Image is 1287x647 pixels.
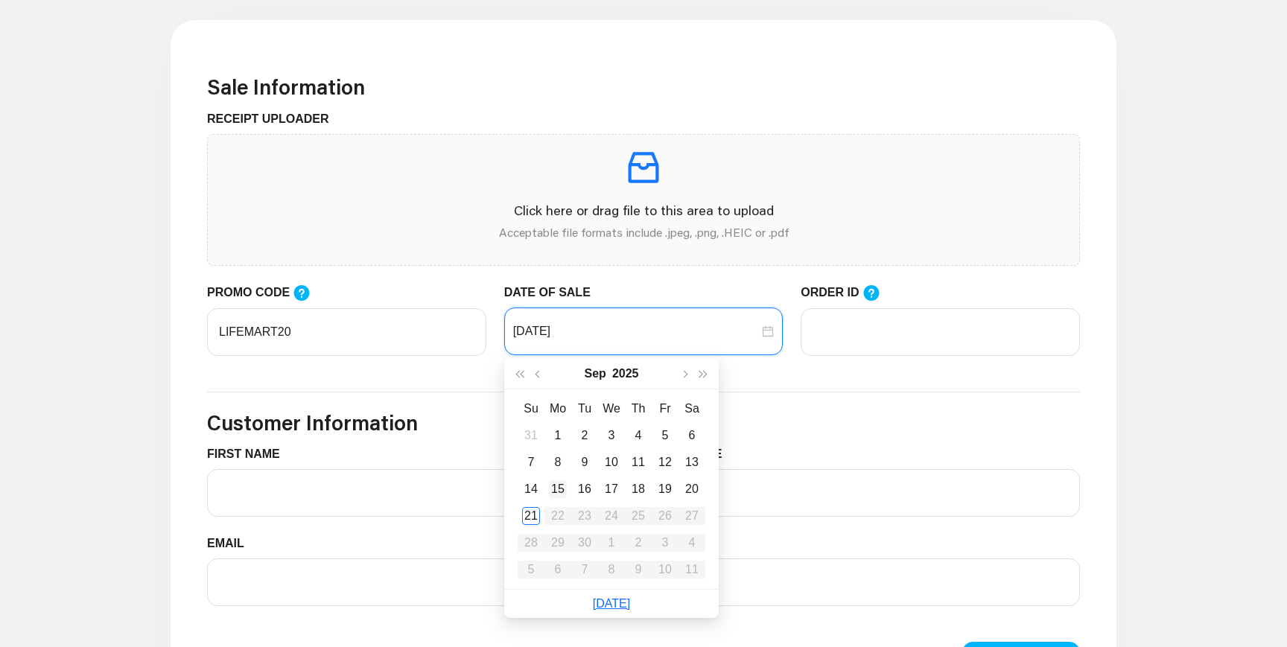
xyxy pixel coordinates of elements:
[518,395,544,422] th: Su
[612,359,639,389] button: 2025
[679,449,705,476] td: 2025-09-13
[207,558,635,606] input: EMAIL
[629,427,647,444] div: 4
[504,284,602,302] label: DATE OF SALE
[603,427,620,444] div: 3
[207,74,1080,100] h3: Sale Information
[549,480,567,498] div: 15
[598,449,625,476] td: 2025-09-10
[683,480,701,498] div: 20
[585,359,606,389] button: Sep
[625,449,652,476] td: 2025-09-11
[207,110,340,128] label: RECEIPT UPLOADER
[220,223,1067,241] p: Acceptable file formats include .jpeg, .png, .HEIC or .pdf
[656,453,674,471] div: 12
[549,427,567,444] div: 1
[603,453,620,471] div: 10
[207,445,291,463] label: FIRST NAME
[207,469,635,517] input: FIRST NAME
[683,453,701,471] div: 13
[623,147,664,188] span: inbox
[656,427,674,444] div: 5
[522,453,540,471] div: 7
[207,410,1080,436] h3: Customer Information
[522,507,540,525] div: 21
[522,427,540,444] div: 31
[652,476,679,503] td: 2025-09-19
[652,422,679,449] td: 2025-09-05
[603,480,620,498] div: 17
[576,453,594,471] div: 9
[544,476,571,503] td: 2025-09-15
[220,200,1067,220] p: Click here or drag file to this area to upload
[571,476,598,503] td: 2025-09-16
[656,480,674,498] div: 19
[652,395,679,422] th: Fr
[625,395,652,422] th: Th
[544,449,571,476] td: 2025-09-08
[576,480,594,498] div: 16
[207,284,325,302] label: PROMO CODE
[518,422,544,449] td: 2025-08-31
[598,395,625,422] th: We
[544,395,571,422] th: Mo
[571,449,598,476] td: 2025-09-09
[625,422,652,449] td: 2025-09-04
[571,395,598,422] th: Tu
[208,135,1079,265] span: inboxClick here or drag file to this area to uploadAcceptable file formats include .jpeg, .png, ....
[593,597,630,610] a: [DATE]
[522,480,540,498] div: 14
[652,469,1080,517] input: LAST NAME
[544,422,571,449] td: 2025-09-01
[629,480,647,498] div: 18
[513,322,760,340] input: DATE OF SALE
[629,453,647,471] div: 11
[518,476,544,503] td: 2025-09-14
[598,476,625,503] td: 2025-09-17
[549,453,567,471] div: 8
[683,427,701,444] div: 6
[571,422,598,449] td: 2025-09-02
[207,535,255,552] label: EMAIL
[652,558,1080,606] input: PHONE
[801,284,894,302] label: ORDER ID
[625,476,652,503] td: 2025-09-18
[679,422,705,449] td: 2025-09-06
[679,395,705,422] th: Sa
[518,503,544,529] td: 2025-09-21
[576,427,594,444] div: 2
[679,476,705,503] td: 2025-09-20
[518,449,544,476] td: 2025-09-07
[652,449,679,476] td: 2025-09-12
[598,422,625,449] td: 2025-09-03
